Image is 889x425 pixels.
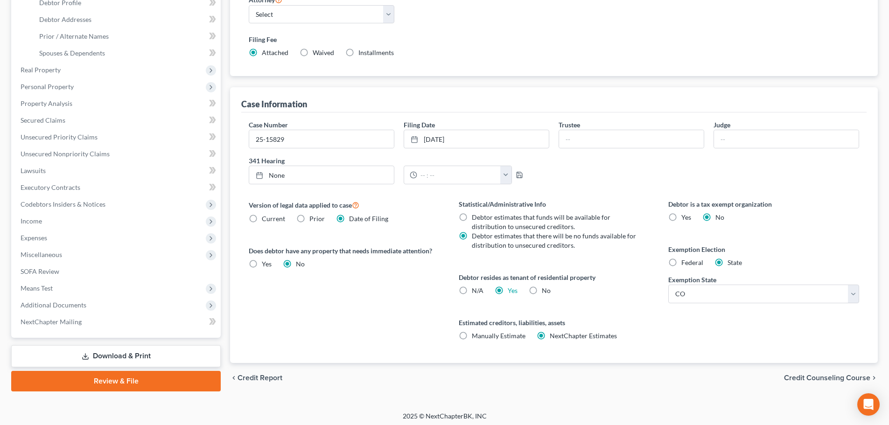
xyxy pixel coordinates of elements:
span: No [542,286,551,294]
span: Secured Claims [21,116,65,124]
span: Income [21,217,42,225]
a: [DATE] [404,130,549,148]
label: 341 Hearing [244,156,554,166]
label: Trustee [559,120,580,130]
span: Lawsuits [21,167,46,174]
input: -- : -- [417,166,501,184]
span: Codebtors Insiders & Notices [21,200,105,208]
span: Yes [681,213,691,221]
a: Property Analysis [13,95,221,112]
span: Means Test [21,284,53,292]
a: Unsecured Priority Claims [13,129,221,146]
span: Executory Contracts [21,183,80,191]
i: chevron_left [230,374,238,382]
a: SOFA Review [13,263,221,280]
span: Prior / Alternate Names [39,32,109,40]
div: Open Intercom Messenger [857,393,880,416]
button: Credit Counseling Course chevron_right [784,374,878,382]
span: Waived [313,49,334,56]
input: -- [714,130,859,148]
span: Unsecured Nonpriority Claims [21,150,110,158]
label: Exemption State [668,275,716,285]
span: Additional Documents [21,301,86,309]
input: Enter case number... [249,130,394,148]
input: -- [559,130,704,148]
label: Does debtor have any property that needs immediate attention? [249,246,440,256]
label: Statistical/Administrative Info [459,199,650,209]
a: None [249,166,394,184]
span: Date of Filing [349,215,388,223]
span: Attached [262,49,288,56]
span: Manually Estimate [472,332,525,340]
a: Prior / Alternate Names [32,28,221,45]
span: Expenses [21,234,47,242]
label: Case Number [249,120,288,130]
button: chevron_left Credit Report [230,374,282,382]
label: Estimated creditors, liabilities, assets [459,318,650,327]
span: Prior [309,215,325,223]
a: NextChapter Mailing [13,314,221,330]
a: Debtor Addresses [32,11,221,28]
span: No [715,213,724,221]
label: Filing Date [404,120,435,130]
label: Judge [714,120,730,130]
span: Current [262,215,285,223]
span: Credit Counseling Course [784,374,870,382]
span: Miscellaneous [21,251,62,258]
a: Download & Print [11,345,221,367]
span: Credit Report [238,374,282,382]
label: Filing Fee [249,35,859,44]
span: NextChapter Estimates [550,332,617,340]
a: Lawsuits [13,162,221,179]
span: Debtor Addresses [39,15,91,23]
span: Real Property [21,66,61,74]
a: Executory Contracts [13,179,221,196]
span: Debtor estimates that there will be no funds available for distribution to unsecured creditors. [472,232,636,249]
label: Exemption Election [668,244,859,254]
span: SOFA Review [21,267,59,275]
span: Personal Property [21,83,74,91]
a: Spouses & Dependents [32,45,221,62]
span: Yes [262,260,272,268]
label: Debtor is a tax exempt organization [668,199,859,209]
span: State [728,258,742,266]
span: NextChapter Mailing [21,318,82,326]
label: Debtor resides as tenant of residential property [459,272,650,282]
span: Spouses & Dependents [39,49,105,57]
div: Case Information [241,98,307,110]
i: chevron_right [870,374,878,382]
span: Federal [681,258,703,266]
span: N/A [472,286,483,294]
a: Yes [508,286,518,294]
span: Debtor estimates that funds will be available for distribution to unsecured creditors. [472,213,610,230]
span: Unsecured Priority Claims [21,133,98,141]
label: Version of legal data applied to case [249,199,440,210]
a: Review & File [11,371,221,391]
a: Unsecured Nonpriority Claims [13,146,221,162]
a: Secured Claims [13,112,221,129]
span: No [296,260,305,268]
span: Installments [358,49,394,56]
span: Property Analysis [21,99,72,107]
